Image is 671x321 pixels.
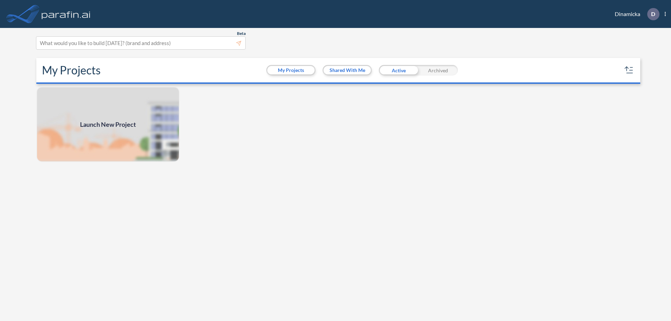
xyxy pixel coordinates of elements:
[267,66,315,74] button: My Projects
[237,31,246,36] span: Beta
[623,65,635,76] button: sort
[418,65,458,75] div: Archived
[36,87,180,162] img: add
[379,65,418,75] div: Active
[36,87,180,162] a: Launch New Project
[42,64,101,77] h2: My Projects
[324,66,371,74] button: Shared With Me
[40,7,92,21] img: logo
[604,8,666,20] div: Dinamicka
[80,120,136,129] span: Launch New Project
[651,11,655,17] p: D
